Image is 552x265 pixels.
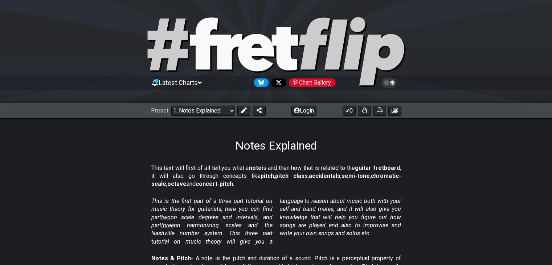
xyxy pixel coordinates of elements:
[161,222,174,229] span: three
[253,106,266,116] button: Share Preset
[343,106,356,116] button: 0
[388,106,401,116] button: Create image
[196,180,233,187] strong: concert-pitch
[289,78,335,87] div: Chart Gallery
[151,255,191,262] strong: Notes & Pitch
[237,106,250,116] button: Edit Preset
[251,78,269,87] a: Follow #fretflip at Bluesky
[355,164,400,171] strong: guitar fretboard
[249,164,262,171] strong: note
[373,106,386,116] button: Print
[151,164,401,188] p: This text will first of all tell you what a is and then how that is related to the , it will also...
[171,106,235,116] select: Preset
[385,79,393,86] span: Toggle light / dark theme
[342,172,370,179] strong: semi-tone
[269,78,286,87] a: Follow #fretflip at X
[261,172,274,179] strong: pitch
[235,139,317,152] h1: Notes Explained
[159,79,198,86] span: Latest Charts
[161,214,171,221] span: two
[286,78,335,87] a: #fretflip at Pinterest
[291,106,316,116] button: Login
[358,106,371,116] button: Toggle Dexterity for all fretkits
[309,172,340,179] strong: accidentals
[167,180,187,187] strong: octave
[151,107,168,114] span: Preset
[275,172,308,179] strong: pitch class
[151,197,401,245] em: This is the first part of a three part tutorial on music theory for guitarists, here you can find...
